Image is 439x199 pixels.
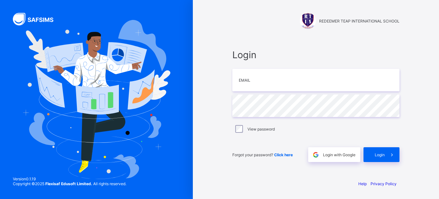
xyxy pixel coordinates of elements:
[232,152,293,157] span: Forgot your password?
[13,13,61,25] img: SAFSIMS Logo
[323,152,355,157] span: Login with Google
[375,152,385,157] span: Login
[319,19,399,23] span: REDEEMER TEAP INTERNATIONAL SCHOOL
[358,181,367,186] a: Help
[247,127,275,131] label: View password
[232,49,399,60] span: Login
[22,20,170,179] img: Hero Image
[13,176,126,181] span: Version 0.1.19
[13,181,126,186] span: Copyright © 2025 All rights reserved.
[45,181,92,186] strong: Flexisaf Edusoft Limited.
[312,151,319,158] img: google.396cfc9801f0270233282035f929180a.svg
[371,181,397,186] a: Privacy Policy
[274,152,293,157] a: Click here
